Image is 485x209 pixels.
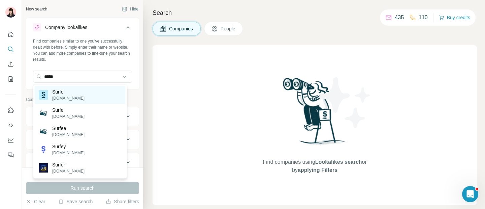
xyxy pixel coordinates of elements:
div: Company lookalikes [45,24,87,31]
button: Clear [26,198,45,205]
button: Quick start [5,28,16,41]
img: Surfe [39,108,48,118]
p: Surfe [52,88,85,95]
p: Surfe [52,107,85,113]
button: Save search [58,198,93,205]
div: Find companies similar to one you've successfully dealt with before. Simply enter their name or w... [33,38,132,62]
button: Use Surfe API [5,119,16,131]
button: Enrich CSV [5,58,16,70]
span: Find companies using or by [261,158,368,174]
button: Share filters [106,198,139,205]
button: My lists [5,73,16,85]
button: Search [5,43,16,55]
p: Surfey [52,143,85,150]
p: [DOMAIN_NAME] [52,168,85,174]
button: HQ location [26,154,139,171]
p: Company information [26,97,139,103]
img: Surfey [39,145,48,154]
span: Lookalikes search [315,159,362,165]
img: Surfe Illustration - Stars [315,72,376,133]
button: Hide [117,4,143,14]
p: Surfee [52,125,85,132]
img: Surfee [39,127,48,136]
p: [DOMAIN_NAME] [52,95,85,101]
p: 435 [395,14,404,22]
button: Buy credits [439,13,470,22]
span: applying Filters [298,167,337,173]
p: [DOMAIN_NAME] [52,132,85,138]
h4: Search [153,8,477,18]
p: [DOMAIN_NAME] [52,113,85,120]
button: Feedback [5,149,16,161]
button: Company lookalikes [26,19,139,38]
img: Avatar [5,7,16,18]
button: Use Surfe on LinkedIn [5,104,16,116]
button: Dashboard [5,134,16,146]
p: [DOMAIN_NAME] [52,150,85,156]
iframe: Intercom live chat [462,186,478,202]
button: Industry [26,131,139,148]
p: Surfer [52,161,85,168]
img: Surfe Illustration - Woman searching with binoculars [280,76,350,151]
span: People [221,25,236,32]
button: Company [26,108,139,125]
img: Surfe [39,90,48,100]
div: New search [26,6,47,12]
p: 110 [419,14,428,22]
span: Companies [169,25,194,32]
img: Surfer [39,163,48,173]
